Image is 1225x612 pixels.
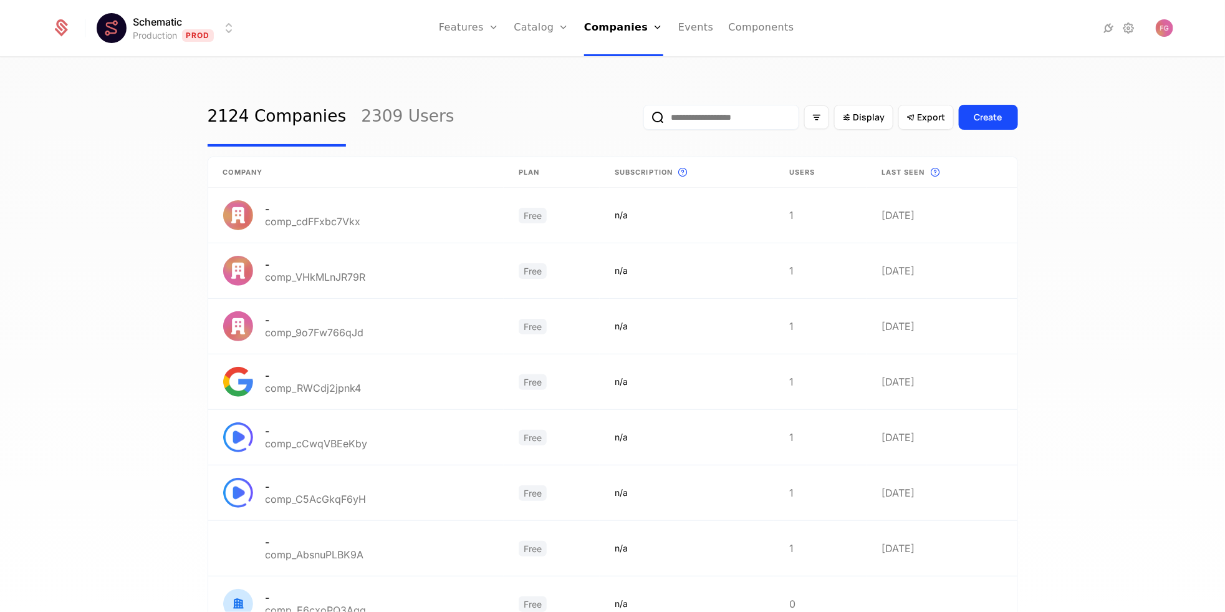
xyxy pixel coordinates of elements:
[100,14,236,42] button: Select environment
[133,29,177,42] div: Production
[361,88,454,147] a: 2309 Users
[1101,21,1116,36] a: Integrations
[615,167,673,178] span: Subscription
[208,157,504,188] th: Company
[1156,19,1173,37] button: Open user button
[804,105,829,129] button: Filter options
[133,14,182,29] span: Schematic
[97,13,127,43] img: Schematic
[898,105,954,130] button: Export
[1121,21,1136,36] a: Settings
[853,111,885,124] span: Display
[774,157,867,188] th: Users
[974,111,1002,124] div: Create
[959,105,1018,130] button: Create
[182,29,214,42] span: Prod
[918,111,946,124] span: Export
[834,105,893,130] button: Display
[208,88,347,147] a: 2124 Companies
[882,167,925,178] span: Last seen
[1156,19,1173,37] img: Fynn Glover
[504,157,600,188] th: Plan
